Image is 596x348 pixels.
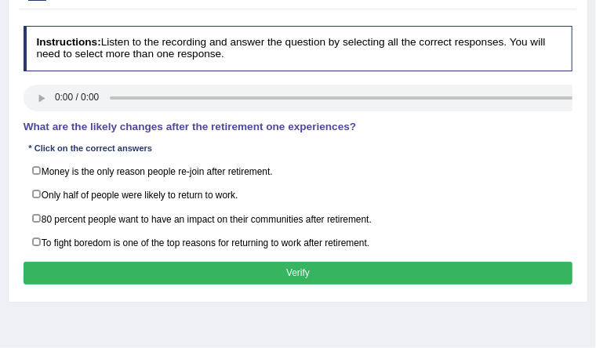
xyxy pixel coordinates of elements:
[24,262,573,285] button: Verify
[24,26,573,71] h4: Listen to the recording and answer the question by selecting all the correct responses. You will ...
[36,36,100,48] b: Instructions:
[24,230,573,255] label: To fight boredom is one of the top reasons for returning to work after retirement.
[24,159,573,183] label: Money is the only reason people re-join after retirement.
[24,183,573,207] label: Only half of people were likely to return to work.
[24,121,573,133] h4: What are the likely changes after the retirement one experiences?
[24,207,573,231] label: 80 percent people want to have an impact on their communities after retirement.
[24,143,158,156] div: * Click on the correct answers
